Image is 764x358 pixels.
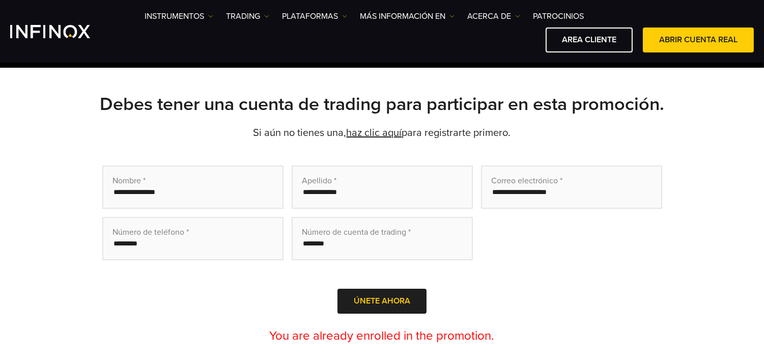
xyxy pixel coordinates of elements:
p: Si aún no tienes una, para registrarte primero. [26,126,739,140]
a: ABRIR CUENTA REAL [643,27,754,52]
a: Instrumentos [145,10,213,22]
a: haz clic aquí [347,127,402,139]
span: Únete ahora [354,296,410,306]
a: PLATAFORMAS [282,10,347,22]
a: AREA CLIENTE [546,27,633,52]
button: Únete ahora [337,289,427,314]
span: You are already enrolled in the promotion. [270,328,495,343]
a: INFINOX Logo [10,25,114,38]
a: TRADING [226,10,269,22]
a: ACERCA DE [467,10,520,22]
a: Patrocinios [533,10,584,22]
a: Más información en [360,10,455,22]
strong: Debes tener una cuenta de trading para participar en esta promoción. [100,93,664,115]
